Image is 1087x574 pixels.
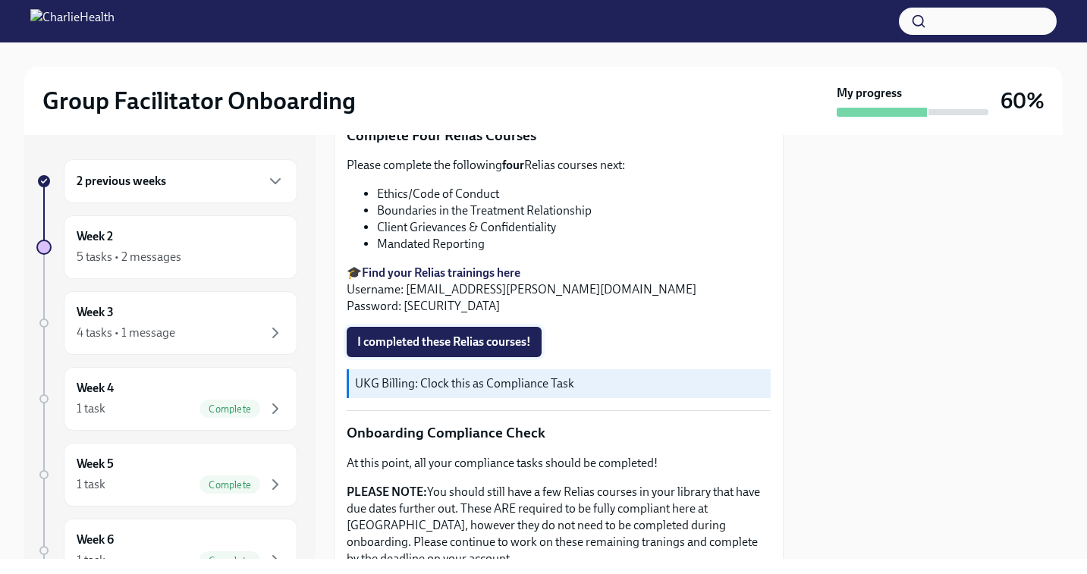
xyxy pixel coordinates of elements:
span: Complete [199,555,260,566]
li: Client Grievances & Confidentiality [377,219,771,236]
li: Ethics/Code of Conduct [377,186,771,202]
p: Onboarding Compliance Check [347,423,771,443]
img: CharlieHealth [30,9,115,33]
div: 5 tasks • 2 messages [77,249,181,265]
strong: My progress [837,85,902,102]
p: UKG Billing: Clock this as Compliance Task [355,375,765,392]
span: Complete [199,403,260,415]
h3: 60% [1001,87,1045,114]
div: 4 tasks • 1 message [77,325,175,341]
h2: Group Facilitator Onboarding [42,86,356,116]
p: You should still have a few Relias courses in your library that have due dates further out. These... [347,484,771,567]
div: 1 task [77,400,105,417]
h6: Week 4 [77,380,114,397]
h6: Week 6 [77,532,114,548]
p: 🎓 Username: [EMAIL_ADDRESS][PERSON_NAME][DOMAIN_NAME] Password: [SECURITY_DATA] [347,265,771,315]
h6: Week 5 [77,456,114,472]
strong: four [502,158,524,172]
strong: PLEASE NOTE: [347,485,427,499]
a: Week 34 tasks • 1 message [36,291,297,355]
a: Find your Relias trainings here [362,265,520,280]
h6: Week 3 [77,304,114,321]
a: Week 25 tasks • 2 messages [36,215,297,279]
span: Complete [199,479,260,491]
a: Week 51 taskComplete [36,443,297,507]
button: I completed these Relias courses! [347,327,542,357]
li: Mandated Reporting [377,236,771,252]
div: 2 previous weeks [64,159,297,203]
a: Week 41 taskComplete [36,367,297,431]
p: Complete Four Relias Courses [347,126,771,146]
h6: Week 2 [77,228,113,245]
div: 1 task [77,476,105,493]
p: Please complete the following Relias courses next: [347,157,771,174]
div: 1 task [77,552,105,569]
h6: 2 previous weeks [77,173,166,190]
p: At this point, all your compliance tasks should be completed! [347,455,771,472]
li: Boundaries in the Treatment Relationship [377,202,771,219]
span: I completed these Relias courses! [357,334,531,350]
